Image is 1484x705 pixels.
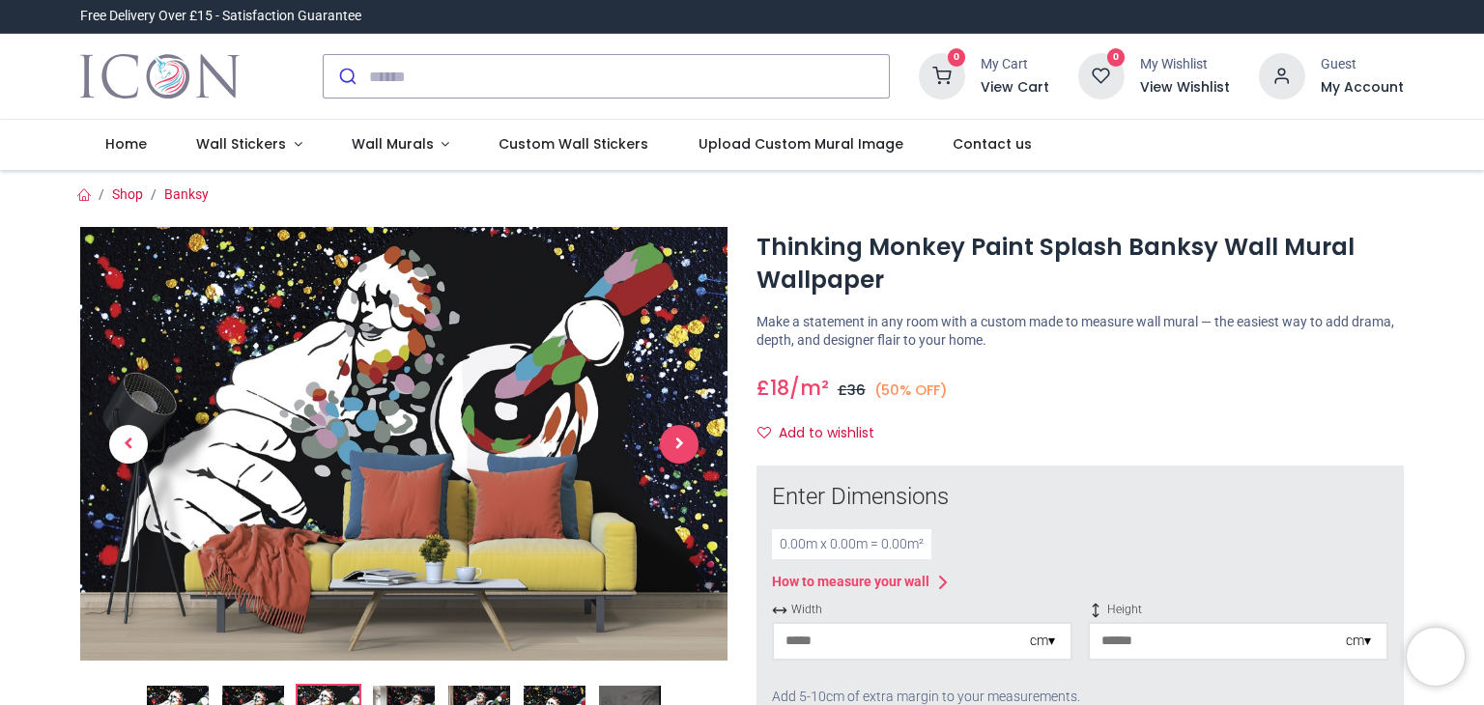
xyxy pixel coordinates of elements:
[772,573,929,592] div: How to measure your wall
[756,313,1404,351] p: Make a statement in any room with a custom made to measure wall mural — the easiest way to add dr...
[1321,55,1404,74] div: Guest
[1030,632,1055,651] div: cm ▾
[838,381,866,400] span: £
[109,425,148,464] span: Previous
[756,374,789,402] span: £
[981,55,1049,74] div: My Cart
[80,227,728,661] img: WS-73063-03
[1140,55,1230,74] div: My Wishlist
[772,529,931,560] div: 0.00 m x 0.00 m = 0.00 m²
[847,381,866,400] span: 36
[699,134,903,154] span: Upload Custom Mural Image
[352,134,434,154] span: Wall Murals
[112,186,143,202] a: Shop
[171,120,327,170] a: Wall Stickers
[1321,78,1404,98] a: My Account
[105,134,147,154] span: Home
[327,120,474,170] a: Wall Murals
[756,231,1404,297] h1: Thinking Monkey Paint Splash Banksy Wall Mural Wallpaper
[1140,78,1230,98] a: View Wishlist
[757,426,771,439] i: Add to wishlist
[631,292,728,595] a: Next
[1078,68,1125,83] a: 0
[998,7,1404,26] iframe: Customer reviews powered by Trustpilot
[1107,48,1126,67] sup: 0
[953,134,1032,154] span: Contact us
[80,49,240,103] img: Icon Wall Stickers
[772,602,1072,618] span: Width
[772,481,1388,514] div: Enter Dimensions
[789,374,829,402] span: /m²
[1407,628,1465,686] iframe: Brevo live chat
[1088,602,1388,618] span: Height
[874,381,948,401] small: (50% OFF)
[80,49,240,103] a: Logo of Icon Wall Stickers
[1346,632,1371,651] div: cm ▾
[756,417,891,450] button: Add to wishlistAdd to wishlist
[80,7,361,26] div: Free Delivery Over £15 - Satisfaction Guarantee
[919,68,965,83] a: 0
[80,292,177,595] a: Previous
[499,134,648,154] span: Custom Wall Stickers
[164,186,209,202] a: Banksy
[770,374,789,402] span: 18
[196,134,286,154] span: Wall Stickers
[948,48,966,67] sup: 0
[324,55,369,98] button: Submit
[660,425,699,464] span: Next
[981,78,1049,98] a: View Cart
